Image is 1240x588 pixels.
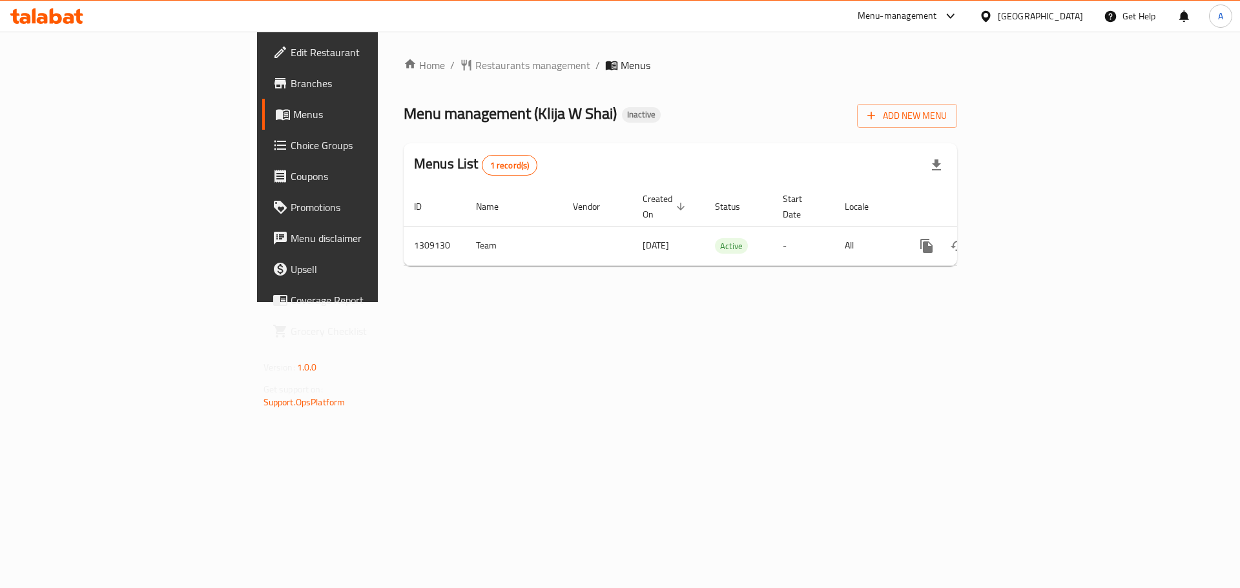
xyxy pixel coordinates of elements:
[262,316,464,347] a: Grocery Checklist
[262,130,464,161] a: Choice Groups
[867,108,947,124] span: Add New Menu
[291,261,454,277] span: Upsell
[262,223,464,254] a: Menu disclaimer
[595,57,600,73] li: /
[291,45,454,60] span: Edit Restaurant
[911,230,942,261] button: more
[414,154,537,176] h2: Menus List
[573,199,617,214] span: Vendor
[291,137,454,153] span: Choice Groups
[262,37,464,68] a: Edit Restaurant
[263,359,295,376] span: Version:
[482,159,537,172] span: 1 record(s)
[643,237,669,254] span: [DATE]
[1218,9,1223,23] span: A
[921,150,952,181] div: Export file
[404,187,1046,266] table: enhanced table
[460,57,590,73] a: Restaurants management
[262,99,464,130] a: Menus
[858,8,937,24] div: Menu-management
[772,226,834,265] td: -
[715,199,757,214] span: Status
[291,323,454,339] span: Grocery Checklist
[263,381,323,398] span: Get support on:
[263,394,346,411] a: Support.OpsPlatform
[262,285,464,316] a: Coverage Report
[622,107,661,123] div: Inactive
[845,199,885,214] span: Locale
[404,57,957,73] nav: breadcrumb
[901,187,1046,227] th: Actions
[293,106,454,122] span: Menus
[291,76,454,91] span: Branches
[643,191,689,222] span: Created On
[291,230,454,246] span: Menu disclaimer
[715,238,748,254] div: Active
[857,104,957,128] button: Add New Menu
[942,230,973,261] button: Change Status
[834,226,901,265] td: All
[291,168,454,184] span: Coupons
[404,99,617,128] span: Menu management ( Klija W Shai )
[466,226,563,265] td: Team
[414,199,439,214] span: ID
[291,199,454,215] span: Promotions
[476,199,515,214] span: Name
[262,192,464,223] a: Promotions
[482,155,538,176] div: Total records count
[262,254,464,285] a: Upsell
[715,239,748,254] span: Active
[297,359,317,376] span: 1.0.0
[998,9,1083,23] div: [GEOGRAPHIC_DATA]
[262,161,464,192] a: Coupons
[475,57,590,73] span: Restaurants management
[783,191,819,222] span: Start Date
[622,109,661,120] span: Inactive
[621,57,650,73] span: Menus
[291,292,454,308] span: Coverage Report
[262,68,464,99] a: Branches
